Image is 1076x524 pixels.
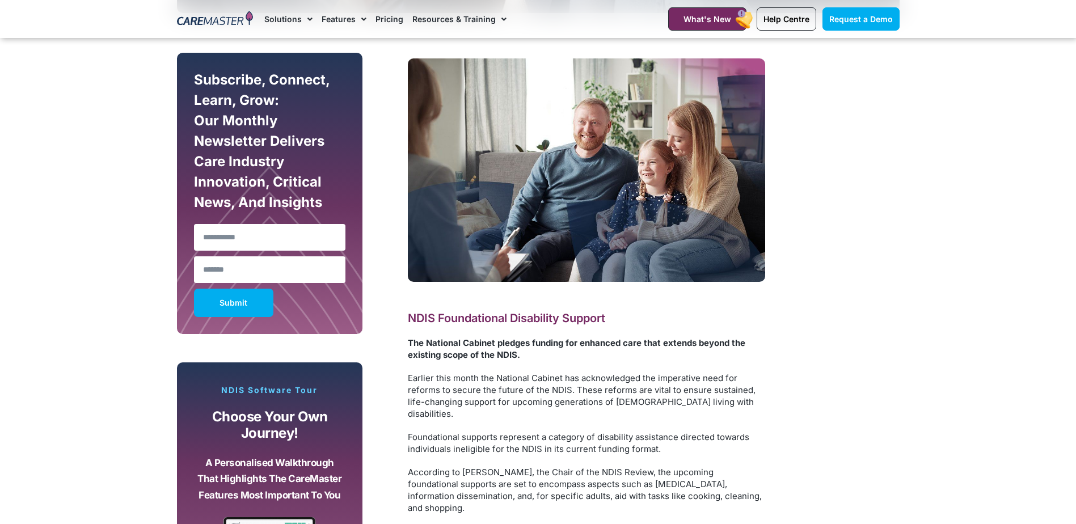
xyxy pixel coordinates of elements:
[197,455,343,504] p: A personalised walkthrough that highlights the CareMaster features most important to you
[197,409,343,441] p: Choose your own journey!
[408,372,765,420] p: Earlier this month the National Cabinet has acknowledged the imperative need for reforms to secur...
[408,466,765,514] p: According to [PERSON_NAME], the Chair of the NDIS Review, the upcoming foundational supports are ...
[188,385,352,395] p: NDIS Software Tour
[408,311,765,326] h2: NDIS Foundational Disability Support
[763,14,809,24] span: Help Centre
[757,7,816,31] a: Help Centre
[829,14,893,24] span: Request a Demo
[408,337,745,360] strong: The National Cabinet pledges funding for enhanced care that extends beyond the existing scope of ...
[177,11,254,28] img: CareMaster Logo
[822,7,900,31] a: Request a Demo
[668,7,746,31] a: What's New
[194,289,273,317] button: Submit
[408,431,765,455] p: Foundational supports represent a category of disability assistance directed towards individuals ...
[220,300,247,306] span: Submit
[191,70,349,218] div: Subscribe, Connect, Learn, Grow: Our Monthly Newsletter Delivers Care Industry Innovation, Critic...
[194,70,346,323] form: New Form
[683,14,731,24] span: What's New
